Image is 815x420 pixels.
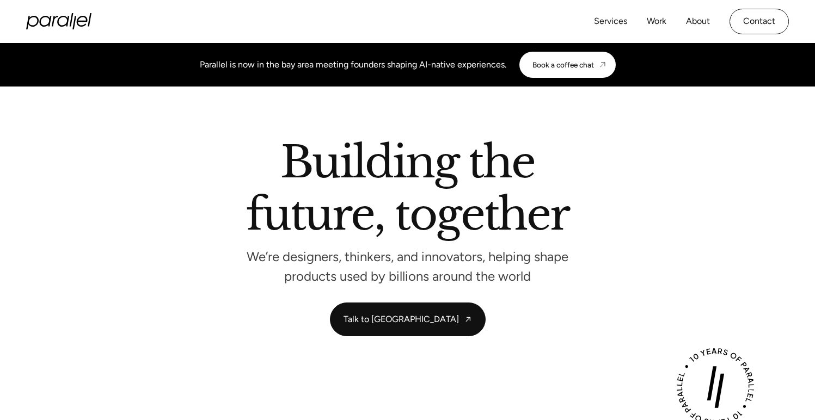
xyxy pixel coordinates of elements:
img: CTA arrow image [598,60,607,69]
a: home [26,13,91,29]
a: About [686,14,710,29]
a: Contact [730,9,789,34]
a: Book a coffee chat [519,52,616,78]
div: Book a coffee chat [532,60,594,69]
a: Work [647,14,666,29]
h2: Building the future, together [246,141,569,240]
a: Services [594,14,627,29]
p: We’re designers, thinkers, and innovators, helping shape products used by billions around the world [244,252,571,281]
div: Parallel is now in the bay area meeting founders shaping AI-native experiences. [200,58,506,71]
